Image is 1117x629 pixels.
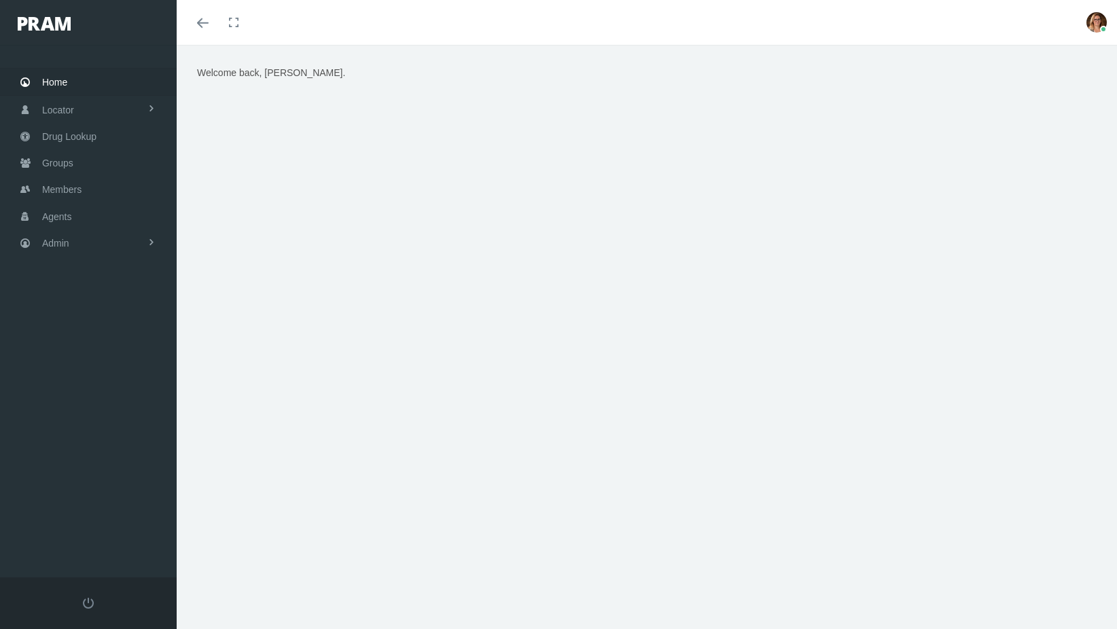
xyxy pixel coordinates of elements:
[18,17,71,31] img: PRAM_20_x_78.png
[42,150,73,176] span: Groups
[1086,12,1107,33] img: S_Profile_Picture_2.jpg
[42,204,72,230] span: Agents
[42,124,96,149] span: Drug Lookup
[42,69,67,95] span: Home
[42,177,82,202] span: Members
[197,67,345,78] span: Welcome back, [PERSON_NAME].
[42,230,69,256] span: Admin
[42,97,74,123] span: Locator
